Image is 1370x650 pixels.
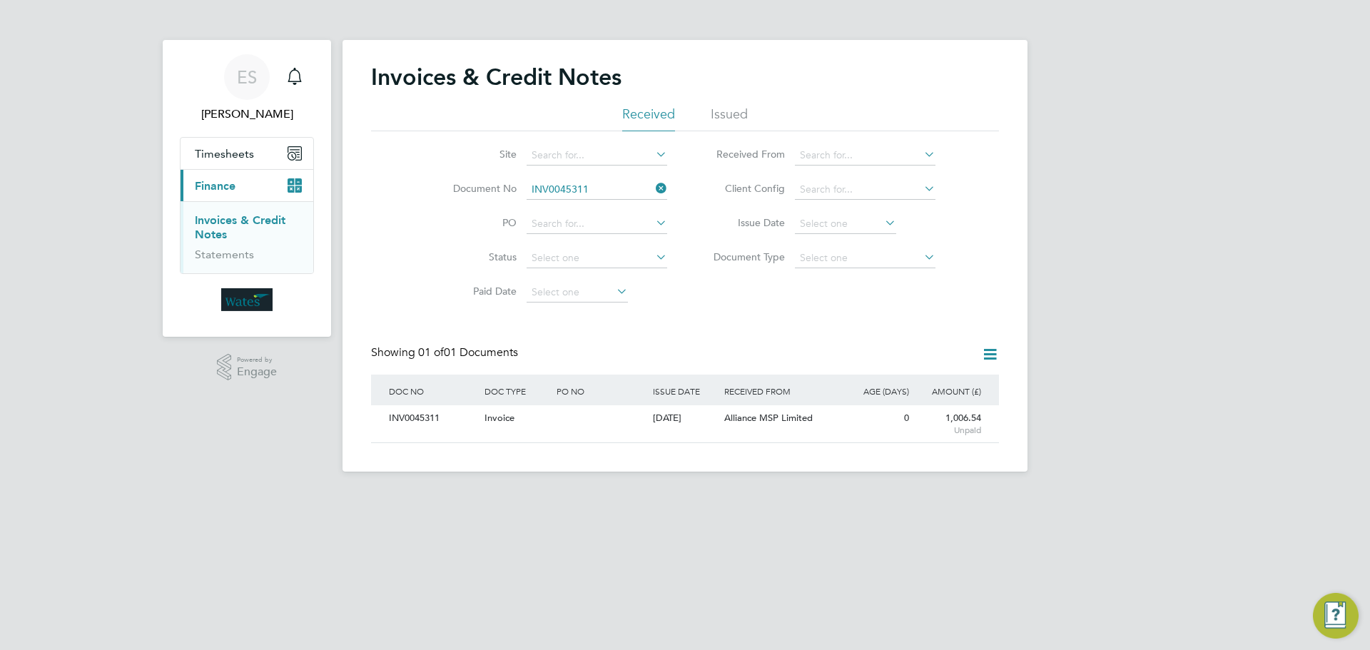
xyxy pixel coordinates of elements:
[237,366,277,378] span: Engage
[913,405,985,442] div: 1,006.54
[484,412,514,424] span: Invoice
[195,248,254,261] a: Statements
[703,148,785,161] label: Received From
[913,375,985,407] div: AMOUNT (£)
[221,288,273,311] img: wates-logo-retina.png
[217,354,278,381] a: Powered byEngage
[180,288,314,311] a: Go to home page
[795,248,935,268] input: Select one
[385,375,481,407] div: DOC NO
[527,248,667,268] input: Select one
[721,375,841,407] div: RECEIVED FROM
[181,170,313,201] button: Finance
[622,106,675,131] li: Received
[435,250,517,263] label: Status
[418,345,444,360] span: 01 of
[435,148,517,161] label: Site
[724,412,813,424] span: Alliance MSP Limited
[916,425,981,436] span: Unpaid
[795,214,896,234] input: Select one
[435,182,517,195] label: Document No
[163,40,331,337] nav: Main navigation
[195,147,254,161] span: Timesheets
[795,146,935,166] input: Search for...
[180,106,314,123] span: Emily Summerfield
[904,412,909,424] span: 0
[180,54,314,123] a: ES[PERSON_NAME]
[371,63,621,91] h2: Invoices & Credit Notes
[181,138,313,169] button: Timesheets
[795,180,935,200] input: Search for...
[1313,593,1359,639] button: Engage Resource Center
[527,283,628,303] input: Select one
[435,216,517,229] label: PO
[649,375,721,407] div: ISSUE DATE
[195,213,285,241] a: Invoices & Credit Notes
[481,375,553,407] div: DOC TYPE
[527,214,667,234] input: Search for...
[237,354,277,366] span: Powered by
[371,345,521,360] div: Showing
[527,146,667,166] input: Search for...
[385,405,481,432] div: INV0045311
[553,375,649,407] div: PO NO
[649,405,721,432] div: [DATE]
[711,106,748,131] li: Issued
[703,182,785,195] label: Client Config
[237,68,257,86] span: ES
[181,201,313,273] div: Finance
[527,180,667,200] input: Search for...
[841,375,913,407] div: AGE (DAYS)
[435,285,517,298] label: Paid Date
[703,250,785,263] label: Document Type
[195,179,235,193] span: Finance
[418,345,518,360] span: 01 Documents
[703,216,785,229] label: Issue Date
